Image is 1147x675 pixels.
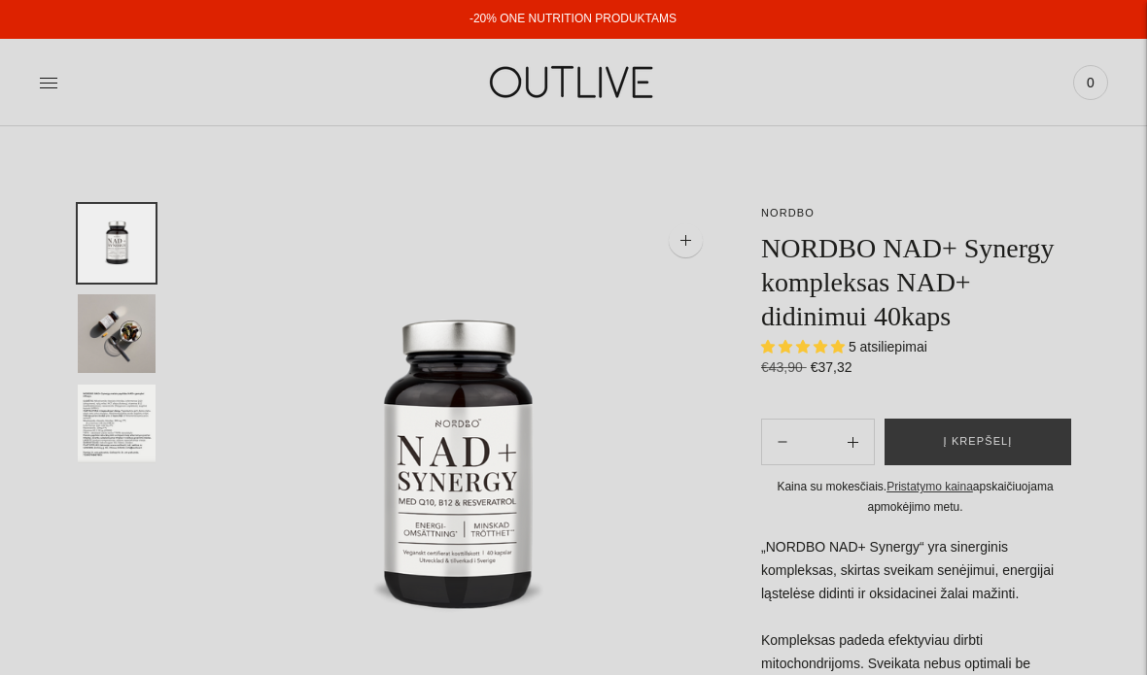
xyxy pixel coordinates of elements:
[761,359,807,375] s: €43,90
[885,419,1071,465] button: Į krepšelį
[761,207,815,219] a: NORDBO
[78,385,156,463] button: Translation missing: en.general.accessibility.image_thumbail
[1073,61,1108,104] a: 0
[761,231,1069,333] h1: NORDBO NAD+ Synergy kompleksas NAD+ didinimui 40kaps
[452,49,695,116] img: OUTLIVE
[78,204,156,283] button: Translation missing: en.general.accessibility.image_thumbail
[886,480,973,493] a: Pristatymo kaina
[761,339,849,354] span: 5.00 stars
[811,359,852,375] span: €37,32
[469,12,677,25] a: -20% ONE NUTRITION PRODUKTAMS
[762,419,803,465] button: Add product quantity
[832,419,874,465] button: Subtract product quantity
[944,432,1013,452] span: Į krepšelį
[1077,69,1104,96] span: 0
[761,477,1069,517] div: Kaina su mokesčiais. apskaičiuojama apmokėjimo metu.
[803,428,832,456] input: Product quantity
[78,294,156,373] button: Translation missing: en.general.accessibility.image_thumbail
[849,339,927,354] span: 5 atsiliepimai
